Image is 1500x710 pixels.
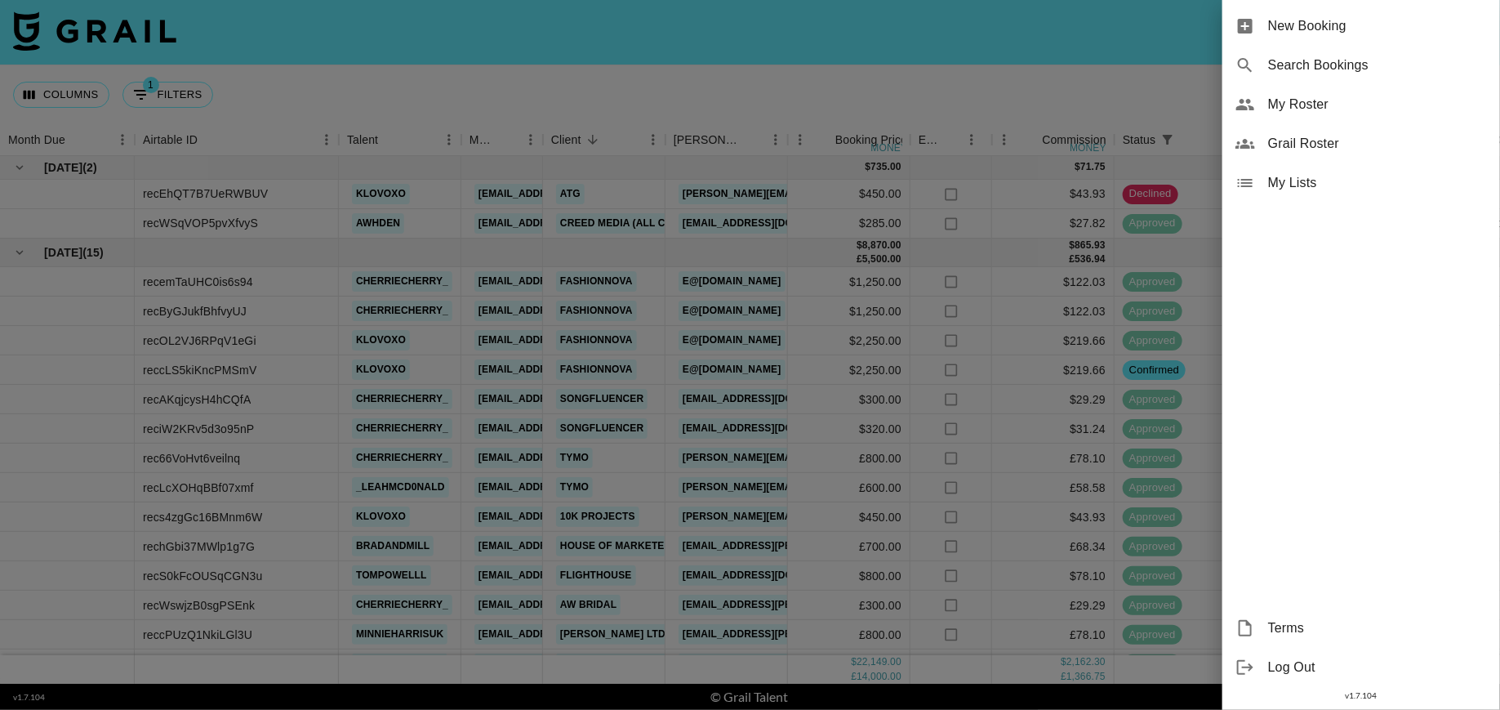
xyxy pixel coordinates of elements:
span: New Booking [1268,16,1487,36]
div: Terms [1222,609,1500,648]
div: My Lists [1222,163,1500,203]
span: Grail Roster [1268,134,1487,154]
span: Search Bookings [1268,56,1487,75]
div: v 1.7.104 [1222,687,1500,704]
span: My Roster [1268,95,1487,114]
div: Grail Roster [1222,124,1500,163]
span: Terms [1268,618,1487,638]
div: Log Out [1222,648,1500,687]
div: My Roster [1222,85,1500,124]
div: New Booking [1222,7,1500,46]
span: Log Out [1268,658,1487,677]
div: Search Bookings [1222,46,1500,85]
span: My Lists [1268,173,1487,193]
